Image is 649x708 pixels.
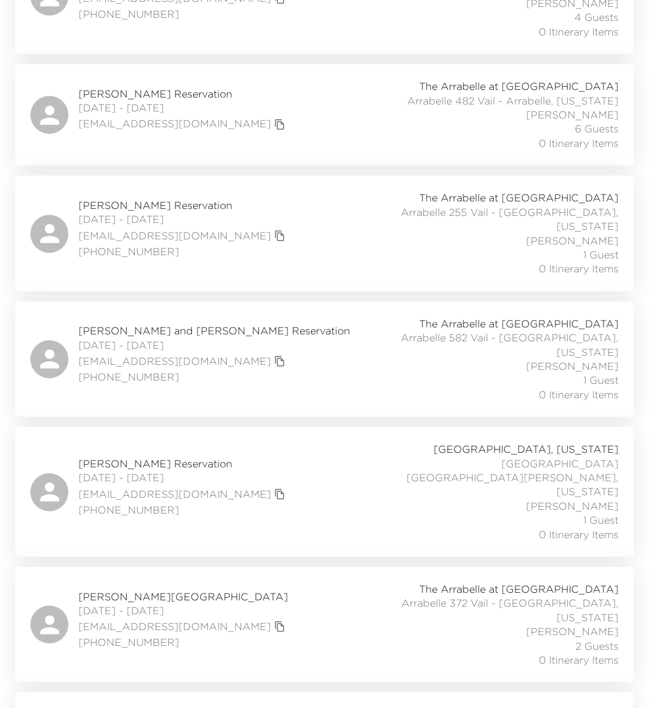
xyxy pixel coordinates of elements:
span: 1 Guest [583,513,619,527]
button: copy primary member email [271,352,289,370]
a: [EMAIL_ADDRESS][DOMAIN_NAME] [79,117,271,130]
span: 2 Guests [576,639,619,653]
span: 0 Itinerary Items [539,388,619,401]
span: [PHONE_NUMBER] [79,244,289,258]
span: Arrabelle 582 Vail - [GEOGRAPHIC_DATA], [US_STATE] [383,331,619,359]
span: [GEOGRAPHIC_DATA] [GEOGRAPHIC_DATA][PERSON_NAME], [US_STATE] [383,457,619,499]
span: [PERSON_NAME] [526,108,619,122]
span: [DATE] - [DATE] [79,212,289,226]
span: 1 Guest [583,248,619,262]
span: The Arrabelle at [GEOGRAPHIC_DATA] [419,191,619,205]
button: copy primary member email [271,227,289,244]
span: [PHONE_NUMBER] [79,7,289,21]
span: 0 Itinerary Items [539,653,619,667]
a: [EMAIL_ADDRESS][DOMAIN_NAME] [79,619,271,633]
span: 0 Itinerary Items [539,25,619,39]
span: [PERSON_NAME] Reservation [79,198,289,212]
button: copy primary member email [271,617,289,635]
button: copy primary member email [271,485,289,503]
span: [PHONE_NUMBER] [79,635,289,649]
span: 1 Guest [583,373,619,387]
a: [EMAIL_ADDRESS][DOMAIN_NAME] [79,487,271,501]
a: [EMAIL_ADDRESS][DOMAIN_NAME] [79,354,271,368]
a: [PERSON_NAME] Reservation[DATE] - [DATE][EMAIL_ADDRESS][DOMAIN_NAME]copy primary member email[PHO... [15,175,634,291]
span: 0 Itinerary Items [539,262,619,275]
span: The Arrabelle at [GEOGRAPHIC_DATA] [419,79,619,93]
span: Arrabelle 482 Vail - Arrabelle, [US_STATE] [407,94,619,108]
span: 0 Itinerary Items [539,528,619,541]
a: [PERSON_NAME][GEOGRAPHIC_DATA][DATE] - [DATE][EMAIL_ADDRESS][DOMAIN_NAME]copy primary member emai... [15,567,634,682]
span: 4 Guests [574,10,619,24]
span: 6 Guests [575,122,619,136]
span: [PHONE_NUMBER] [79,503,289,517]
span: [GEOGRAPHIC_DATA], [US_STATE] [434,442,619,456]
span: [DATE] - [DATE] [79,338,350,352]
a: [PERSON_NAME] Reservation[DATE] - [DATE][EMAIL_ADDRESS][DOMAIN_NAME]copy primary member email[PHO... [15,427,634,557]
span: [PERSON_NAME][GEOGRAPHIC_DATA] [79,590,289,604]
span: [PERSON_NAME] [526,624,619,638]
span: [PERSON_NAME] and [PERSON_NAME] Reservation [79,324,350,338]
span: [PERSON_NAME] [526,499,619,513]
a: [PERSON_NAME] Reservation[DATE] - [DATE][EMAIL_ADDRESS][DOMAIN_NAME]copy primary member emailThe ... [15,64,634,165]
span: [DATE] - [DATE] [79,101,289,115]
span: The Arrabelle at [GEOGRAPHIC_DATA] [419,317,619,331]
span: [PERSON_NAME] Reservation [79,457,289,471]
span: 0 Itinerary Items [539,136,619,150]
button: copy primary member email [271,115,289,133]
span: The Arrabelle at [GEOGRAPHIC_DATA] [419,582,619,596]
a: [PERSON_NAME] and [PERSON_NAME] Reservation[DATE] - [DATE][EMAIL_ADDRESS][DOMAIN_NAME]copy primar... [15,301,634,417]
span: Arrabelle 372 Vail - [GEOGRAPHIC_DATA], [US_STATE] [383,596,619,624]
span: [DATE] - [DATE] [79,604,289,617]
span: [PHONE_NUMBER] [79,370,350,384]
span: Arrabelle 255 Vail - [GEOGRAPHIC_DATA], [US_STATE] [383,205,619,234]
span: [PERSON_NAME] Reservation [79,87,289,101]
span: [DATE] - [DATE] [79,471,289,484]
span: [PERSON_NAME] [526,359,619,373]
a: [EMAIL_ADDRESS][DOMAIN_NAME] [79,229,271,243]
span: [PERSON_NAME] [526,234,619,248]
